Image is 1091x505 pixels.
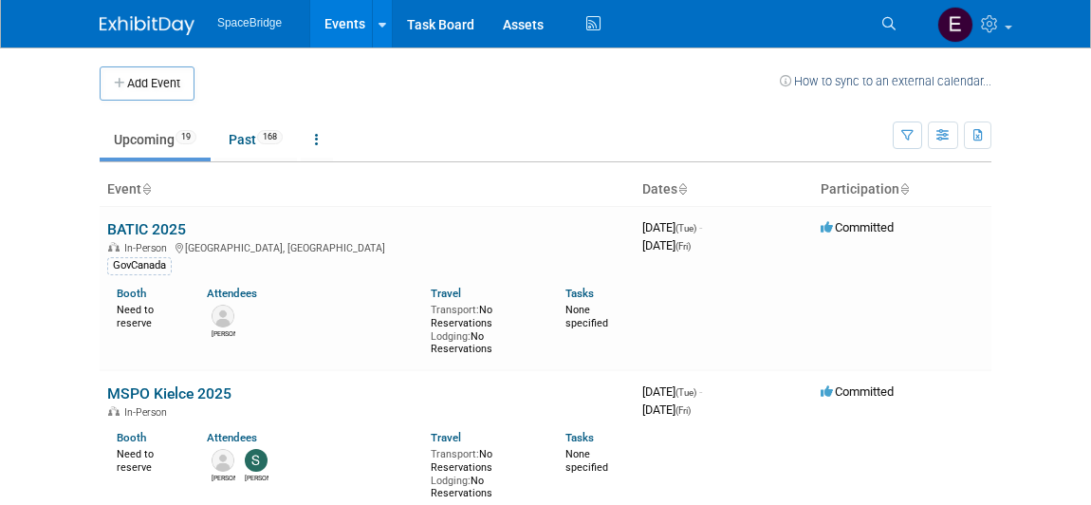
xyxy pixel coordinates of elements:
[565,448,608,474] span: None specified
[107,220,186,238] a: BATIC 2025
[642,402,691,417] span: [DATE]
[780,74,991,88] a: How to sync to an external calendar...
[565,304,608,329] span: None specified
[431,475,471,487] span: Lodging:
[677,181,687,196] a: Sort by Start Date
[108,242,120,252] img: In-Person Event
[565,431,594,444] a: Tasks
[675,387,696,398] span: (Tue)
[431,330,471,343] span: Lodging:
[431,444,537,500] div: No Reservations No Reservations
[117,287,146,300] a: Booth
[117,444,178,474] div: Need to reserve
[431,287,461,300] a: Travel
[937,7,973,43] img: Elizabeth Gelerman
[431,448,479,460] span: Transport:
[821,384,894,399] span: Committed
[431,304,479,316] span: Transport:
[699,384,702,399] span: -
[642,238,691,252] span: [DATE]
[176,130,196,144] span: 19
[141,181,151,196] a: Sort by Event Name
[675,405,691,416] span: (Fri)
[212,449,234,472] img: David Gelerman
[899,181,909,196] a: Sort by Participation Type
[100,16,194,35] img: ExhibitDay
[699,220,702,234] span: -
[107,384,231,402] a: MSPO Kielce 2025
[107,257,172,274] div: GovCanada
[212,327,235,339] div: Victor Yeung
[124,242,173,254] span: In-Person
[642,220,702,234] span: [DATE]
[245,472,268,483] div: Stella Gelerman
[431,300,537,356] div: No Reservations No Reservations
[245,449,268,472] img: Stella Gelerman
[100,66,194,101] button: Add Event
[217,16,282,29] span: SpaceBridge
[214,122,297,158] a: Past168
[107,239,627,254] div: [GEOGRAPHIC_DATA], [GEOGRAPHIC_DATA]
[257,130,283,144] span: 168
[635,174,813,206] th: Dates
[108,406,120,416] img: In-Person Event
[565,287,594,300] a: Tasks
[100,174,635,206] th: Event
[821,220,894,234] span: Committed
[117,300,178,329] div: Need to reserve
[212,472,235,483] div: David Gelerman
[117,431,146,444] a: Booth
[100,122,211,158] a: Upcoming19
[675,223,696,234] span: (Tue)
[124,406,173,419] span: In-Person
[642,384,702,399] span: [DATE]
[207,431,257,444] a: Attendees
[675,241,691,252] span: (Fri)
[431,431,461,444] a: Travel
[212,305,234,327] img: Victor Yeung
[207,287,257,300] a: Attendees
[813,174,991,206] th: Participation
